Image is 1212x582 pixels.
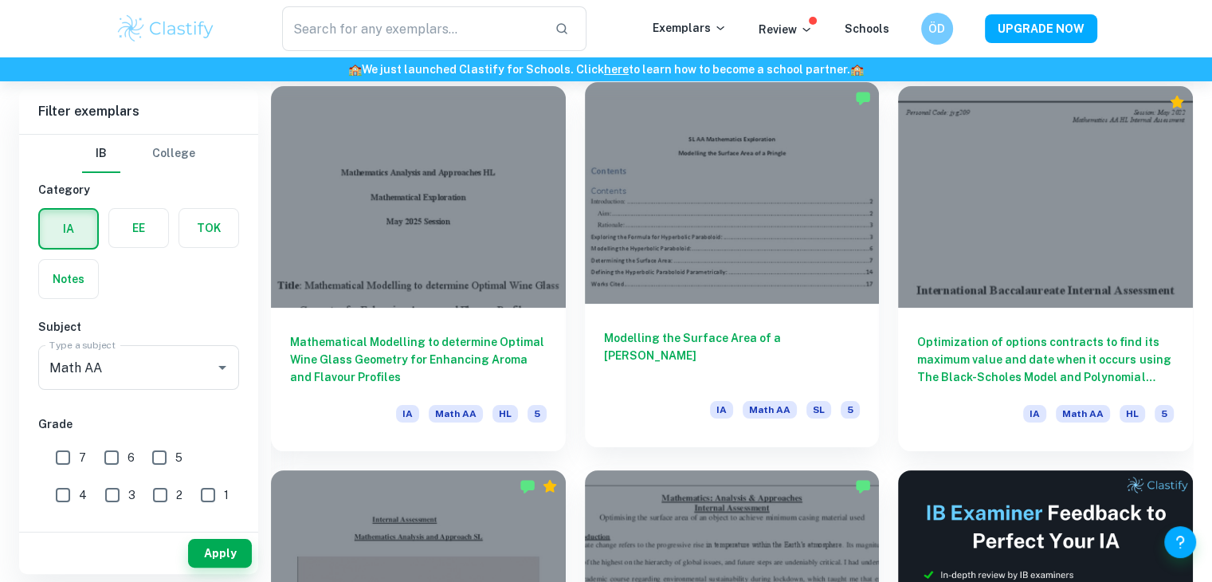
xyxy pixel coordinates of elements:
[82,135,120,173] button: IB
[429,405,483,423] span: Math AA
[39,260,98,298] button: Notes
[224,486,229,504] span: 1
[1169,94,1185,110] div: Premium
[128,486,135,504] span: 3
[710,401,733,419] span: IA
[38,415,239,433] h6: Grade
[1056,405,1110,423] span: Math AA
[928,20,946,37] h6: ÖD
[604,329,861,382] h6: Modelling the Surface Area of a [PERSON_NAME]
[49,338,116,352] label: Type a subject
[850,63,864,76] span: 🏫
[1164,526,1196,558] button: Help and Feedback
[492,405,518,423] span: HL
[127,449,135,466] span: 6
[759,21,813,38] p: Review
[152,135,195,173] button: College
[520,478,535,494] img: Marked
[109,209,168,247] button: EE
[82,135,195,173] div: Filter type choice
[40,210,97,248] button: IA
[38,318,239,336] h6: Subject
[1023,405,1046,423] span: IA
[743,401,797,419] span: Math AA
[282,6,543,51] input: Search for any exemplars...
[79,449,86,466] span: 7
[855,90,871,106] img: Marked
[1120,405,1145,423] span: HL
[211,356,233,379] button: Open
[188,539,252,568] button: Apply
[176,486,182,504] span: 2
[585,86,880,450] a: Modelling the Surface Area of a [PERSON_NAME]IAMath AASL5
[917,333,1174,386] h6: Optimization of options contracts to find its maximum value and date when it occurs using The Bla...
[38,181,239,199] h6: Category
[271,86,566,450] a: Mathematical Modelling to determine Optimal Wine Glass Geometry for Enhancing Aroma and Flavour P...
[348,63,362,76] span: 🏫
[528,405,547,423] span: 5
[79,486,87,504] span: 4
[116,13,217,45] img: Clastify logo
[806,401,831,419] span: SL
[1155,405,1174,423] span: 5
[855,478,871,494] img: Marked
[841,401,860,419] span: 5
[985,14,1097,43] button: UPGRADE NOW
[898,86,1193,450] a: Optimization of options contracts to find its maximum value and date when it occurs using The Bla...
[921,13,953,45] button: ÖD
[290,333,547,386] h6: Mathematical Modelling to determine Optimal Wine Glass Geometry for Enhancing Aroma and Flavour P...
[542,478,558,494] div: Premium
[845,22,889,35] a: Schools
[396,405,419,423] span: IA
[3,61,1209,78] h6: We just launched Clastify for Schools. Click to learn how to become a school partner.
[179,209,238,247] button: TOK
[653,19,727,37] p: Exemplars
[604,63,629,76] a: here
[19,89,258,134] h6: Filter exemplars
[175,449,182,466] span: 5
